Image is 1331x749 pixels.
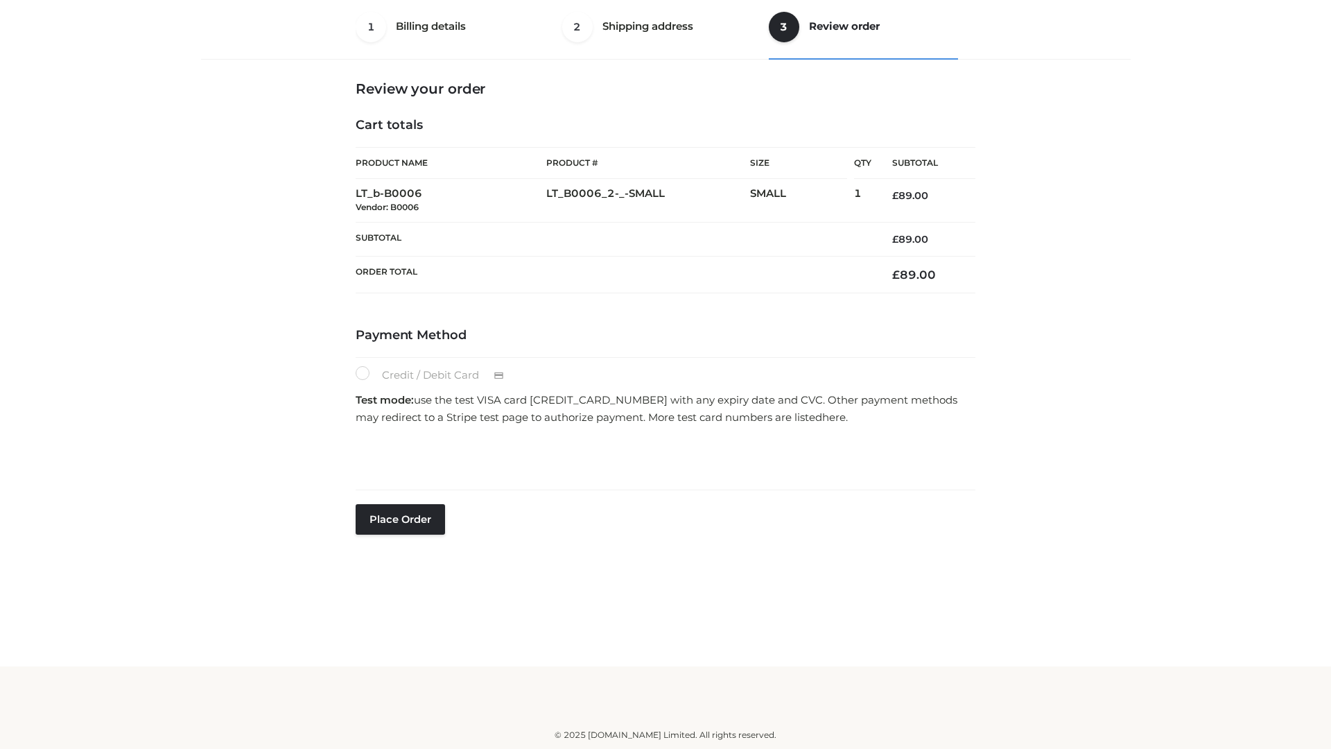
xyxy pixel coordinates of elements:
td: 1 [854,179,871,223]
th: Order Total [356,257,871,293]
h4: Cart totals [356,118,975,133]
td: LT_B0006_2-_-SMALL [546,179,750,223]
bdi: 89.00 [892,268,936,282]
h3: Review your order [356,80,975,97]
td: SMALL [750,179,854,223]
img: Credit / Debit Card [486,368,512,384]
th: Product Name [356,147,546,179]
th: Size [750,148,847,179]
button: Place order [356,504,445,535]
iframe: Secure payment input frame [353,431,973,481]
div: © 2025 [DOMAIN_NAME] Limited. All rights reserved. [206,728,1125,742]
bdi: 89.00 [892,233,928,246]
span: £ [892,189,898,202]
h4: Payment Method [356,328,975,343]
td: LT_b-B0006 [356,179,546,223]
strong: Test mode: [356,393,414,406]
small: Vendor: B0006 [356,202,419,212]
a: here [822,411,846,424]
th: Subtotal [356,222,871,256]
th: Product # [546,147,750,179]
th: Qty [854,147,871,179]
bdi: 89.00 [892,189,928,202]
span: £ [892,233,898,246]
span: £ [892,268,900,282]
p: use the test VISA card [CREDIT_CARD_NUMBER] with any expiry date and CVC. Other payment methods m... [356,391,975,427]
label: Credit / Debit Card [356,366,519,384]
th: Subtotal [871,148,975,179]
